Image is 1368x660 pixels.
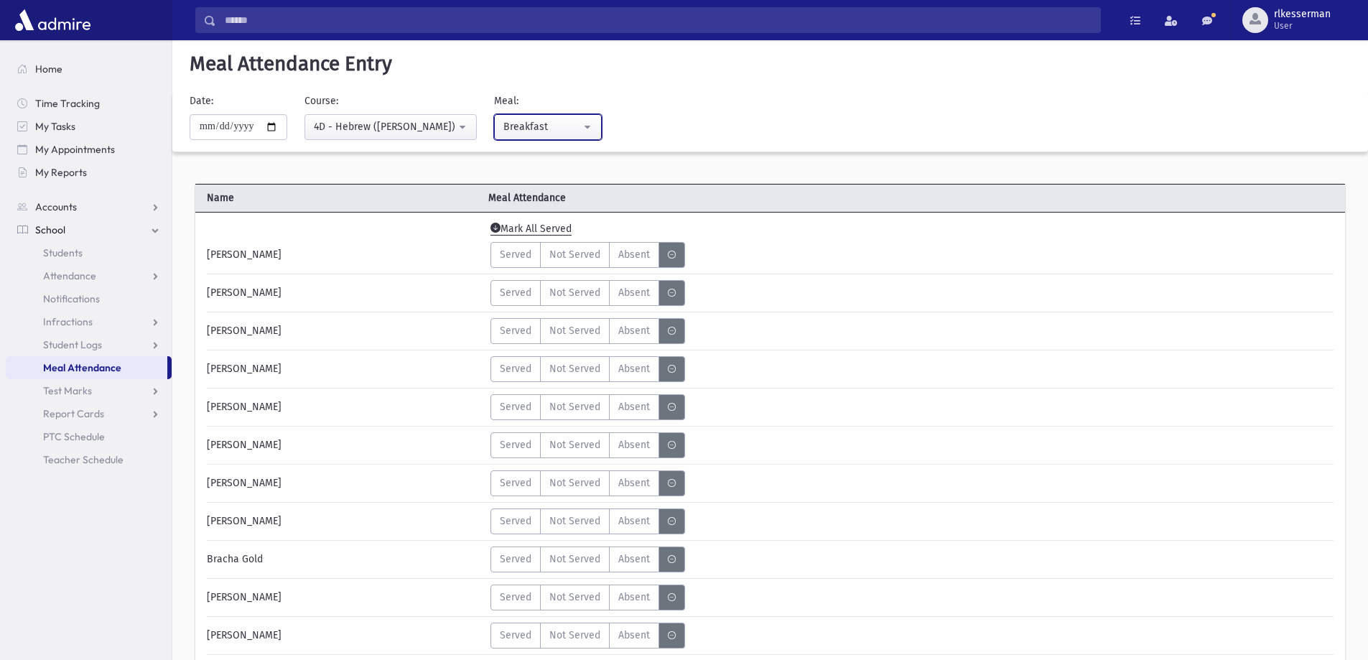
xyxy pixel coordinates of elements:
span: Not Served [549,513,600,529]
span: [PERSON_NAME] [207,285,281,300]
span: Report Cards [43,407,104,420]
span: Served [500,513,531,529]
span: Absent [618,361,650,376]
span: [PERSON_NAME] [207,323,281,338]
span: Test Marks [43,384,92,397]
span: Served [500,552,531,567]
span: Served [500,323,531,338]
span: [PERSON_NAME] [207,437,281,452]
span: Absent [618,399,650,414]
a: My Reports [6,161,172,184]
span: [PERSON_NAME] [207,361,281,376]
span: Not Served [549,552,600,567]
span: [PERSON_NAME] [207,399,281,414]
a: Home [6,57,172,80]
span: Served [500,285,531,300]
span: Absent [618,628,650,643]
span: Not Served [549,361,600,376]
span: [PERSON_NAME] [207,475,281,491]
a: Attendance [6,264,172,287]
span: User [1274,20,1331,32]
span: Absent [618,285,650,300]
span: My Reports [35,166,87,179]
span: Not Served [549,475,600,491]
span: Served [500,361,531,376]
span: Teacher Schedule [43,453,124,466]
span: Name [195,190,483,205]
span: [PERSON_NAME] [207,628,281,643]
h5: Meal Attendance Entry [184,52,1357,76]
span: Absent [618,437,650,452]
a: My Tasks [6,115,172,138]
span: My Tasks [35,120,75,133]
a: Accounts [6,195,172,218]
div: Breakfast [503,119,581,134]
div: MeaStatus [490,356,685,382]
button: 4D - Hebrew (Morah Besser) [304,114,477,140]
span: Served [500,437,531,452]
span: Not Served [549,399,600,414]
label: Meal: [494,93,518,108]
div: MeaStatus [490,623,685,649]
span: [PERSON_NAME] [207,590,281,605]
span: Mark All Served [490,223,572,236]
label: Date: [190,93,213,108]
div: MeaStatus [490,318,685,344]
span: [PERSON_NAME] [207,513,281,529]
span: Not Served [549,590,600,605]
span: Time Tracking [35,97,100,110]
span: Absent [618,247,650,262]
span: Not Served [549,247,600,262]
span: Not Served [549,323,600,338]
a: Infractions [6,310,172,333]
span: Infractions [43,315,93,328]
a: PTC Schedule [6,425,172,448]
span: Absent [618,590,650,605]
a: Teacher Schedule [6,448,172,471]
span: Served [500,399,531,414]
a: Student Logs [6,333,172,356]
span: Meal Attendance [43,361,121,374]
span: Accounts [35,200,77,213]
span: rlkesserman [1274,9,1331,20]
span: Absent [618,552,650,567]
a: My Appointments [6,138,172,161]
span: [PERSON_NAME] [207,247,281,262]
a: Students [6,241,172,264]
span: Attendance [43,269,96,282]
a: Meal Attendance [6,356,167,379]
span: Not Served [549,628,600,643]
span: Student Logs [43,338,102,351]
div: MeaStatus [490,508,685,534]
label: Course: [304,93,338,108]
input: Search [216,7,1100,33]
span: Meal Attendance [483,190,770,205]
span: Students [43,246,83,259]
img: AdmirePro [11,6,94,34]
div: MeaStatus [490,470,685,496]
a: School [6,218,172,241]
div: 4D - Hebrew ([PERSON_NAME]) [314,119,456,134]
span: Served [500,247,531,262]
span: Notifications [43,292,100,305]
span: Served [500,628,531,643]
span: School [35,223,65,236]
span: Bracha Gold [207,552,263,567]
div: MeaStatus [490,585,685,610]
div: MeaStatus [490,242,685,268]
a: Report Cards [6,402,172,425]
span: PTC Schedule [43,430,105,443]
span: Absent [618,475,650,491]
span: Not Served [549,437,600,452]
a: Time Tracking [6,92,172,115]
div: MeaStatus [490,547,685,572]
span: Absent [618,323,650,338]
button: Breakfast [494,114,602,140]
span: Served [500,475,531,491]
span: Absent [618,513,650,529]
div: MeaStatus [490,280,685,306]
span: Not Served [549,285,600,300]
span: My Appointments [35,143,115,156]
a: Test Marks [6,379,172,402]
div: MeaStatus [490,432,685,458]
